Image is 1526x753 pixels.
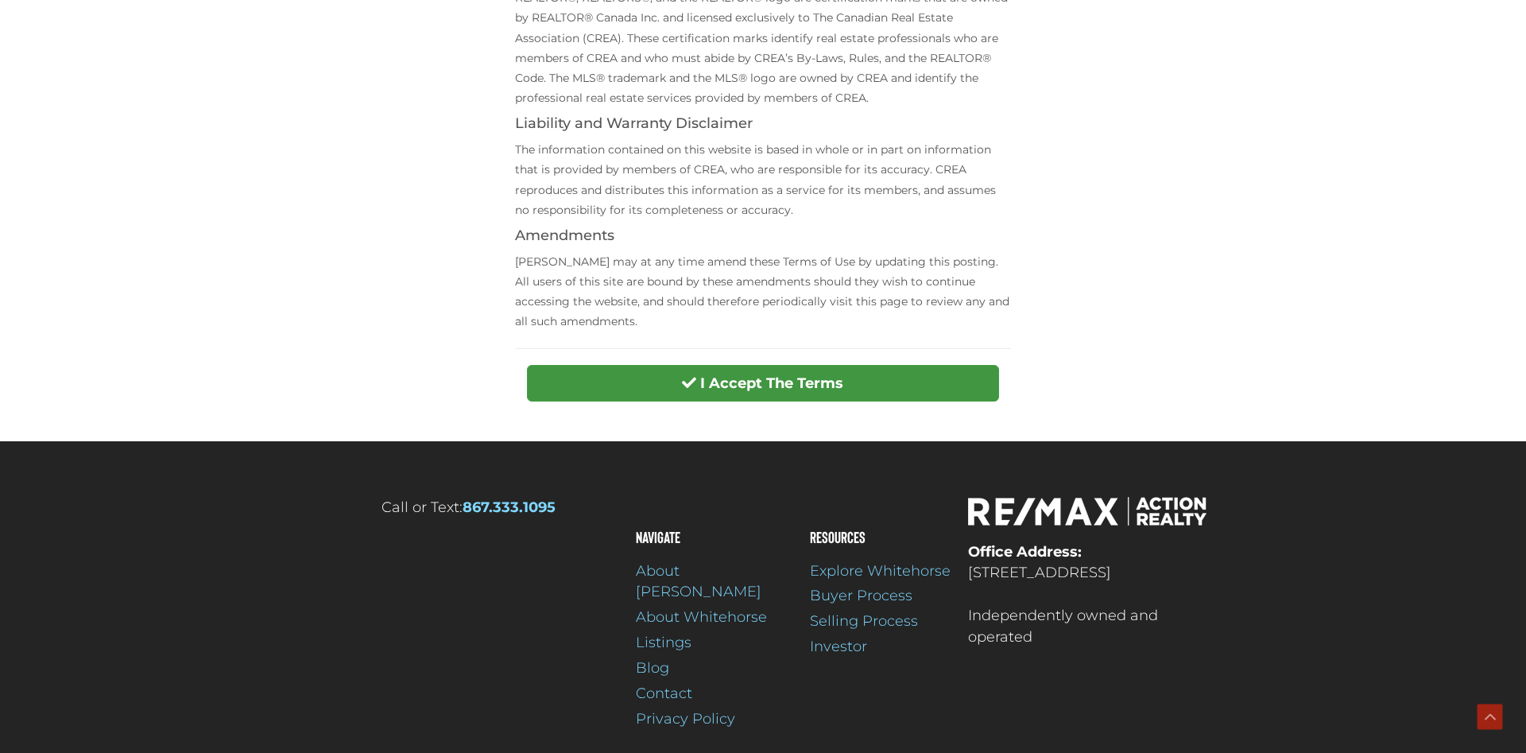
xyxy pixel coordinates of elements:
a: Blog [636,658,794,679]
span: Selling Process [810,611,918,632]
span: Blog [636,658,669,679]
a: Investor [810,636,952,658]
strong: Office Address: [968,543,1082,561]
h4: Liability and Warranty Disclaimer [515,116,1010,132]
a: About [PERSON_NAME] [636,561,794,604]
a: Buyer Process [810,585,952,607]
button: I Accept The Terms [527,365,998,402]
h4: Resources [810,529,952,545]
span: Investor [810,636,867,658]
p: Call or Text: [318,497,620,518]
a: Contact [636,683,794,704]
h4: Navigate [636,529,794,545]
span: Privacy Policy [636,708,735,730]
p: [STREET_ADDRESS] Independently owned and operated [968,541,1208,648]
span: Contact [636,683,692,704]
a: About Whitehorse [636,607,794,628]
span: About Whitehorse [636,607,767,628]
p: The information contained on this website is based in whole or in part on information that is pro... [515,140,1010,220]
p: [PERSON_NAME] may at any time amend these Terms of Use by updating this posting. All users of thi... [515,252,1010,332]
a: Explore Whitehorse [810,561,952,582]
span: Explore Whitehorse [810,561,951,582]
span: Buyer Process [810,585,912,607]
a: Privacy Policy [636,708,794,730]
h4: Amendments [515,228,1010,244]
strong: I Accept The Terms [700,375,843,392]
a: 867.333.1095 [463,499,556,516]
span: Listings [636,632,691,654]
a: Selling Process [810,611,952,632]
a: Listings [636,632,794,654]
